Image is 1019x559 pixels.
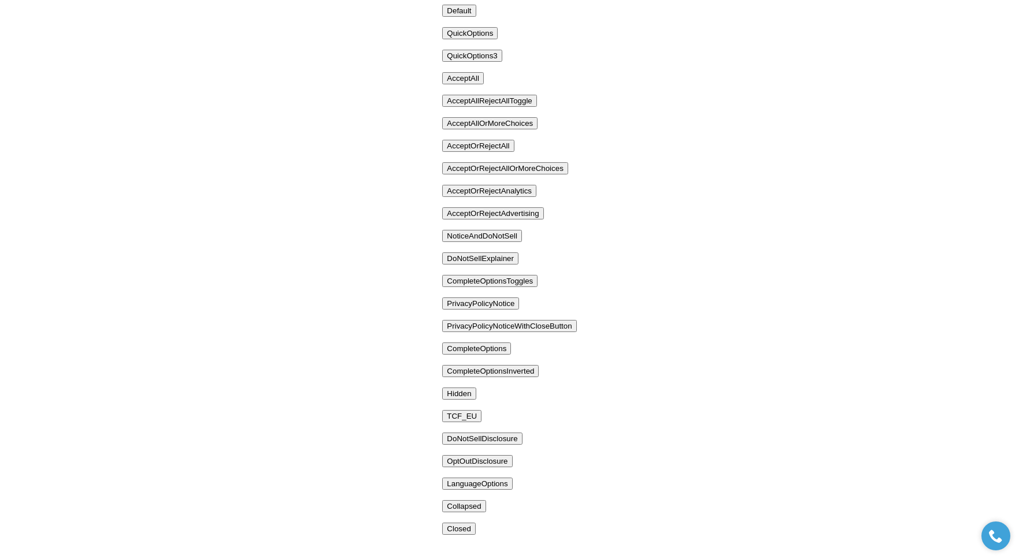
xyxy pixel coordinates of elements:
button: AcceptOrRejectAnalytics [442,185,536,197]
button: TCF_EU [442,410,481,422]
button: LanguageOptions [442,478,512,490]
button: AcceptAllOrMoreChoices [442,117,538,129]
button: CompleteOptionsToggles [442,275,538,287]
button: PrivacyPolicyNoticeWithCloseButton [442,320,576,332]
button: PrivacyPolicyNotice [442,297,519,310]
button: Collapsed [442,500,486,512]
button: AcceptAllRejectAllToggle [442,95,536,107]
button: Default [442,5,476,17]
button: NoticeAndDoNotSell [442,230,522,242]
button: DoNotSellExplainer [442,252,518,264]
button: CompleteOptionsInverted [442,365,539,377]
button: Closed [442,523,476,535]
button: Hidden [442,387,476,400]
button: AcceptAll [442,72,484,84]
button: OptOutDisclosure [442,455,512,467]
button: AcceptOrRejectAll [442,140,514,152]
button: CompleteOptions [442,342,511,355]
button: QuickOptions [442,27,498,39]
button: DoNotSellDisclosure [442,433,522,445]
button: AcceptOrRejectAllOrMoreChoices [442,162,568,174]
button: QuickOptions3 [442,50,502,62]
button: AcceptOrRejectAdvertising [442,207,543,219]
